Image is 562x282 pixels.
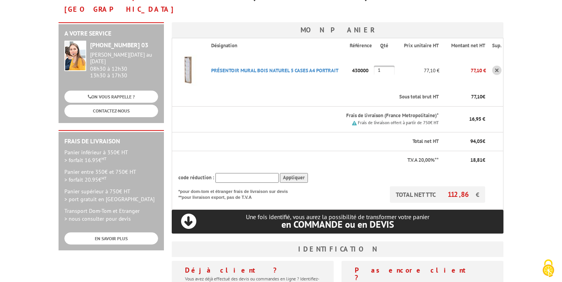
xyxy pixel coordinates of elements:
p: € [446,138,485,145]
button: Cookies (fenêtre modale) [535,255,562,282]
p: *pour dom-tom et étranger frais de livraison sur devis **pour livraison export, pas de T.V.A [178,186,295,201]
p: Transport Dom-Tom et Etranger [64,207,158,223]
th: Sous total brut HT [205,88,439,106]
span: > nous consulter pour devis [64,215,131,222]
h2: A votre service [64,30,158,37]
th: Qté [374,38,396,53]
p: TOTAL NET TTC € [390,186,485,203]
p: Une fois identifié, vous aurez la possibilité de transformer votre panier [172,213,503,229]
small: Frais de livraison offert à partir de 750€ HT [358,120,439,125]
p: Panier inférieur à 350€ HT [64,148,158,164]
a: ON VOUS RAPPELLE ? [64,91,158,103]
a: EN SAVOIR PLUS [64,232,158,245]
img: picto.png [352,121,357,125]
p: Référence [350,42,373,50]
a: CONTACTEZ-NOUS [64,105,158,117]
a: PRéSENTOIR MURAL BOIS NATUREL 5 CASES A4 PORTRAIT [211,67,338,74]
p: Montant net HT [446,42,485,50]
div: 08h30 à 12h30 13h30 à 17h30 [90,52,158,79]
p: T.V.A 20,00%** [178,157,439,164]
span: 94,05 [470,138,482,145]
span: > port gratuit en [GEOGRAPHIC_DATA] [64,196,155,203]
p: € [446,157,485,164]
p: Total net HT [178,138,439,145]
p: Prix unitaire HT [402,42,439,50]
input: Appliquer [280,173,308,183]
p: 430000 [350,64,374,77]
span: en COMMANDE ou en DEVIS [281,218,394,230]
h3: Identification [172,241,503,257]
h2: Frais de Livraison [64,138,158,145]
span: 16,95 € [469,116,485,122]
th: Sup. [486,38,503,53]
span: 18,81 [470,157,482,163]
span: code réduction : [178,174,214,181]
span: > forfait 20.95€ [64,176,107,183]
p: 77,10 € [439,64,486,77]
p: 77,10 € [395,64,439,77]
h4: Pas encore client ? [355,266,490,282]
p: Panier entre 350€ et 750€ HT [64,168,158,184]
h3: Mon panier [172,22,503,38]
img: Cookies (fenêtre modale) [539,259,558,278]
sup: HT [101,175,107,181]
p: Panier supérieur à 750€ HT [64,187,158,203]
strong: [PHONE_NUMBER] 03 [90,41,148,49]
img: PRéSENTOIR MURAL BOIS NATUREL 5 CASES A4 PORTRAIT [172,55,203,86]
span: > forfait 16.95€ [64,157,107,164]
div: [PERSON_NAME][DATE] au [DATE] [90,52,158,65]
p: € [446,93,485,101]
span: 77,10 [471,93,482,100]
sup: HT [101,156,107,161]
p: Frais de livraison (France Metropolitaine)* [211,112,439,120]
th: Désignation [205,38,349,53]
img: widget-service.jpg [64,41,86,71]
span: 112,86 [448,190,476,199]
h4: Déjà client ? [185,266,320,274]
